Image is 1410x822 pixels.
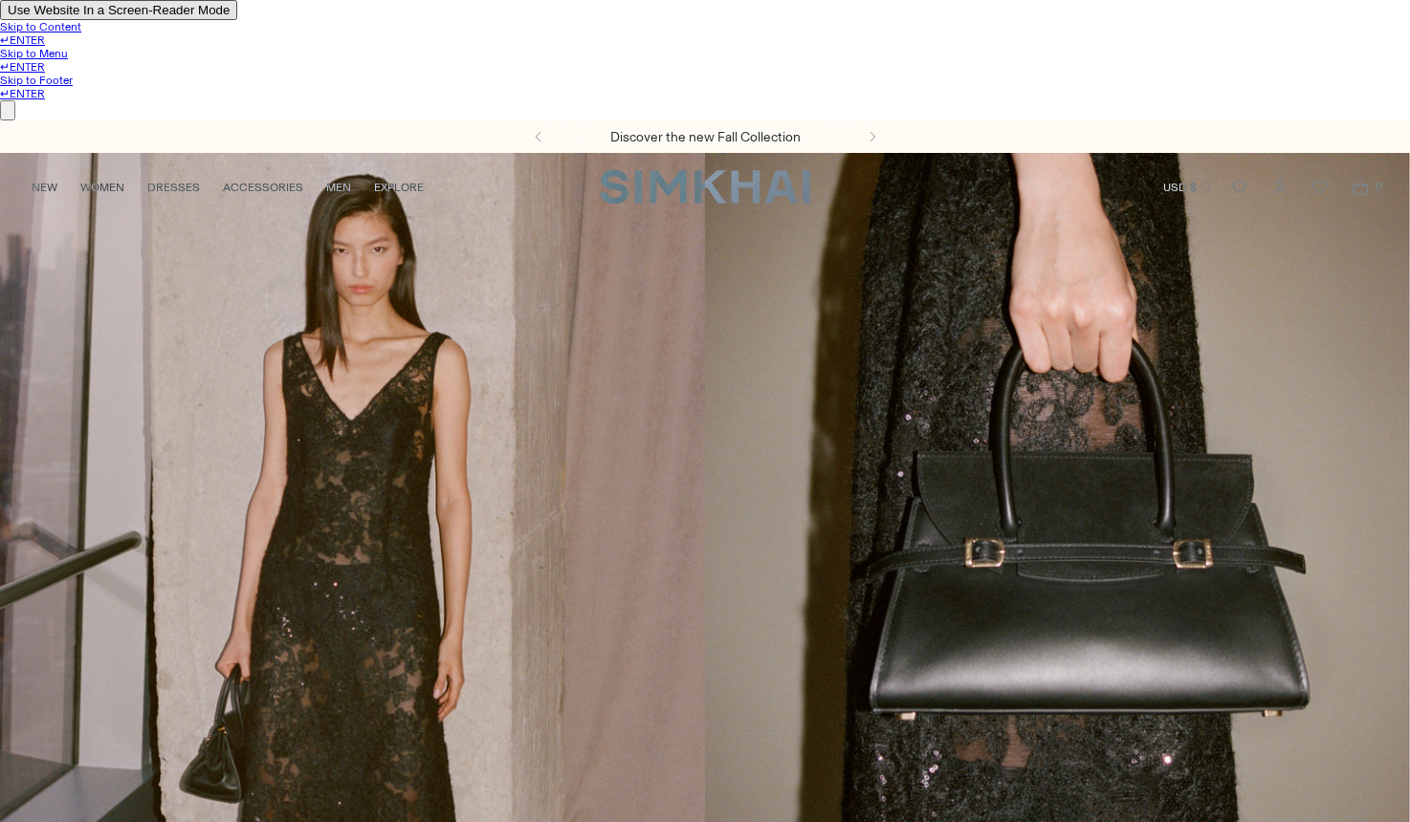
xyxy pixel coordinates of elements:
[610,129,801,145] a: Discover the new Fall Collection
[374,166,424,208] a: EXPLORE
[1261,168,1299,206] a: Go to the account page
[32,166,57,208] a: NEW
[1341,168,1379,206] a: Open cart modal
[1221,168,1259,206] a: Open search modal
[1370,178,1387,195] span: 0
[600,168,810,205] a: SIMKHAI
[80,166,124,208] a: WOMEN
[223,166,303,208] a: ACCESSORIES
[1301,168,1339,206] a: Wishlist
[147,166,200,208] a: DRESSES
[1163,166,1214,208] button: USD $
[326,166,351,208] a: MEN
